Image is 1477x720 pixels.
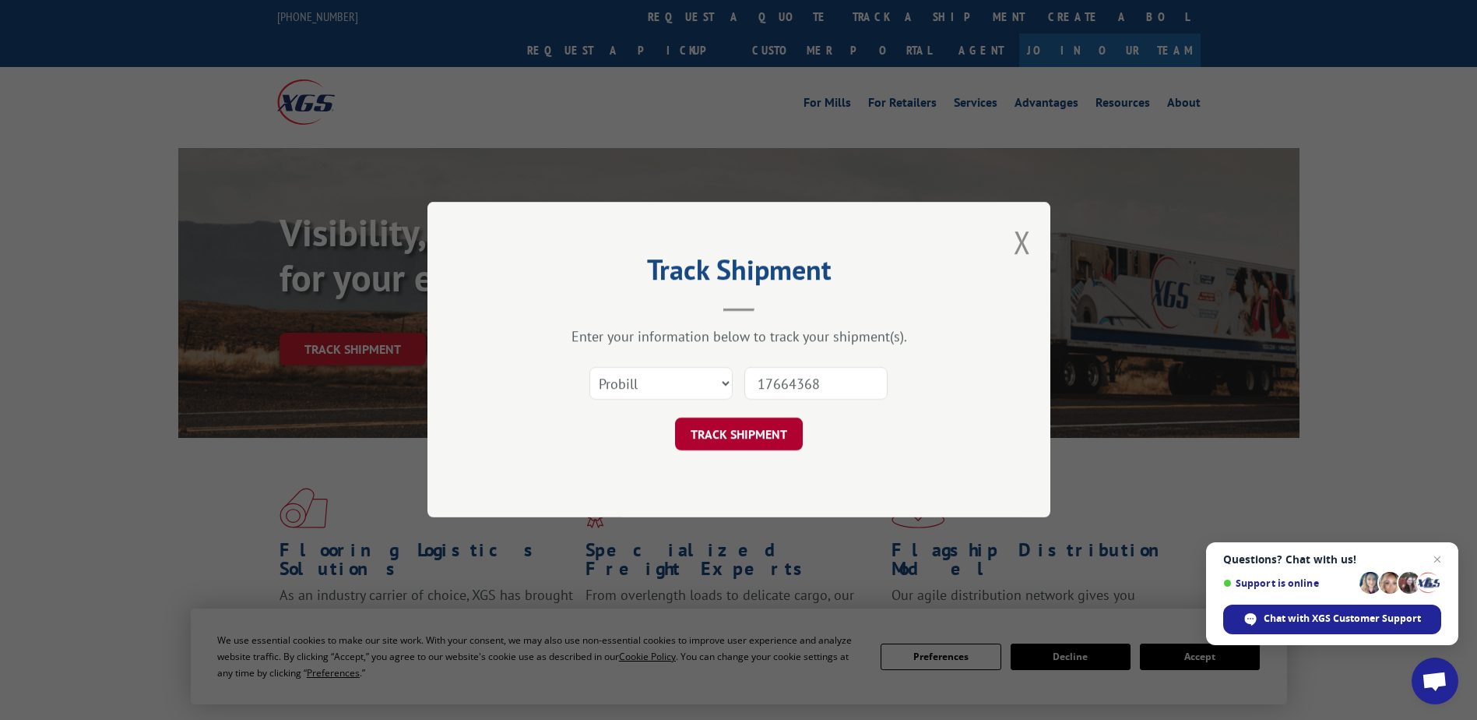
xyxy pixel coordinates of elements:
[1264,612,1421,626] span: Chat with XGS Customer Support
[1412,658,1458,704] div: Open chat
[505,259,972,288] h2: Track Shipment
[744,368,888,401] input: Number(s)
[1223,553,1441,566] span: Questions? Chat with us!
[675,418,803,451] button: TRACK SHIPMENT
[505,328,972,346] div: Enter your information below to track your shipment(s).
[1428,550,1447,569] span: Close chat
[1014,221,1031,263] button: Close modal
[1223,605,1441,634] div: Chat with XGS Customer Support
[1223,577,1354,589] span: Support is online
